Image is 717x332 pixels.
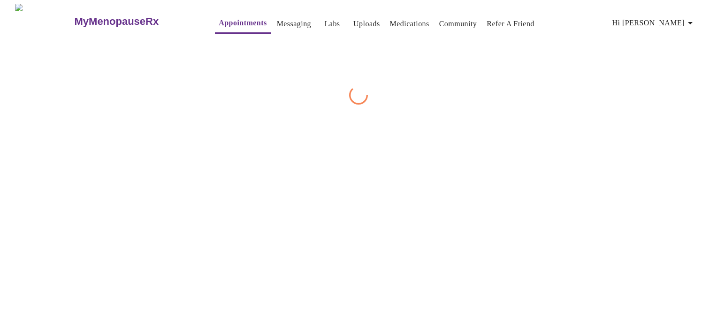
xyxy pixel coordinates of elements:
[73,5,196,38] a: MyMenopauseRx
[386,15,433,33] button: Medications
[273,15,315,33] button: Messaging
[350,15,384,33] button: Uploads
[277,17,311,30] a: Messaging
[439,17,477,30] a: Community
[435,15,481,33] button: Community
[215,14,270,34] button: Appointments
[609,14,700,32] button: Hi [PERSON_NAME]
[219,16,267,30] a: Appointments
[325,17,340,30] a: Labs
[483,15,538,33] button: Refer a Friend
[390,17,429,30] a: Medications
[353,17,380,30] a: Uploads
[487,17,534,30] a: Refer a Friend
[75,15,159,28] h3: MyMenopauseRx
[612,16,696,30] span: Hi [PERSON_NAME]
[317,15,347,33] button: Labs
[15,4,73,39] img: MyMenopauseRx Logo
